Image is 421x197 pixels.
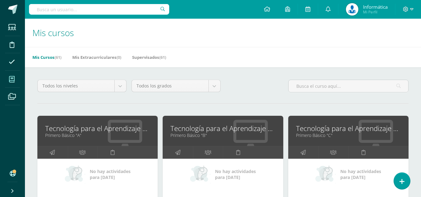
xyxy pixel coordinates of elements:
[132,80,220,92] a: Todos los grados
[363,9,388,15] span: Mi Perfil
[215,168,256,180] span: No hay actividades para [DATE]
[72,52,121,62] a: Mis Extracurriculares(0)
[136,80,204,92] span: Todos los grados
[65,165,85,184] img: no_activities_small.png
[45,124,150,133] a: Tecnología para el Aprendizaje y la Comunicación (Informática)
[55,54,61,60] span: (61)
[170,124,275,133] a: Tecnología para el Aprendizaje y la Comunicación (Informática)
[170,132,275,138] a: Primero Básico "B"
[159,54,166,60] span: (61)
[45,132,150,138] a: Primero Básico "A"
[296,132,401,138] a: Primero Básico "C"
[132,52,166,62] a: Supervisados(61)
[363,4,388,10] span: Informática
[32,27,74,39] span: Mis cursos
[29,4,169,15] input: Busca un usuario...
[315,165,336,184] img: no_activities_small.png
[340,168,381,180] span: No hay actividades para [DATE]
[117,54,121,60] span: (0)
[38,80,126,92] a: Todos los niveles
[296,124,401,133] a: Tecnología para el Aprendizaje y la Comunicación (Informática)
[90,168,131,180] span: No hay actividades para [DATE]
[32,52,61,62] a: Mis Cursos(61)
[190,165,211,184] img: no_activities_small.png
[42,80,110,92] span: Todos los niveles
[346,3,358,16] img: da59f6ea21f93948affb263ca1346426.png
[289,80,408,92] input: Busca el curso aquí...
